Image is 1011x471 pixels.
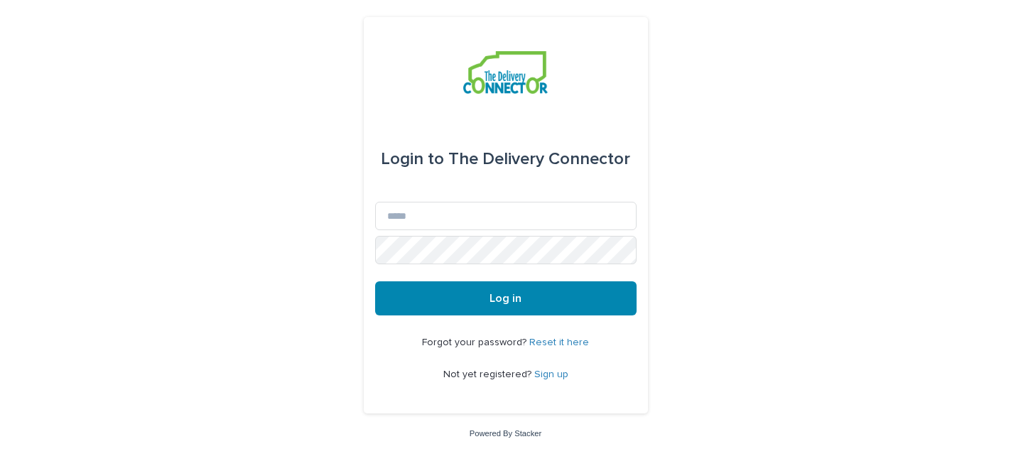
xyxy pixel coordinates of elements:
a: Sign up [534,369,568,379]
a: Reset it here [529,337,589,347]
button: Log in [375,281,637,315]
span: Forgot your password? [422,337,529,347]
a: Powered By Stacker [470,429,541,438]
div: The Delivery Connector [381,139,630,179]
span: Log in [490,293,521,304]
span: Login to [381,151,444,168]
span: Not yet registered? [443,369,534,379]
img: aCWQmA6OSGG0Kwt8cj3c [463,51,548,94]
